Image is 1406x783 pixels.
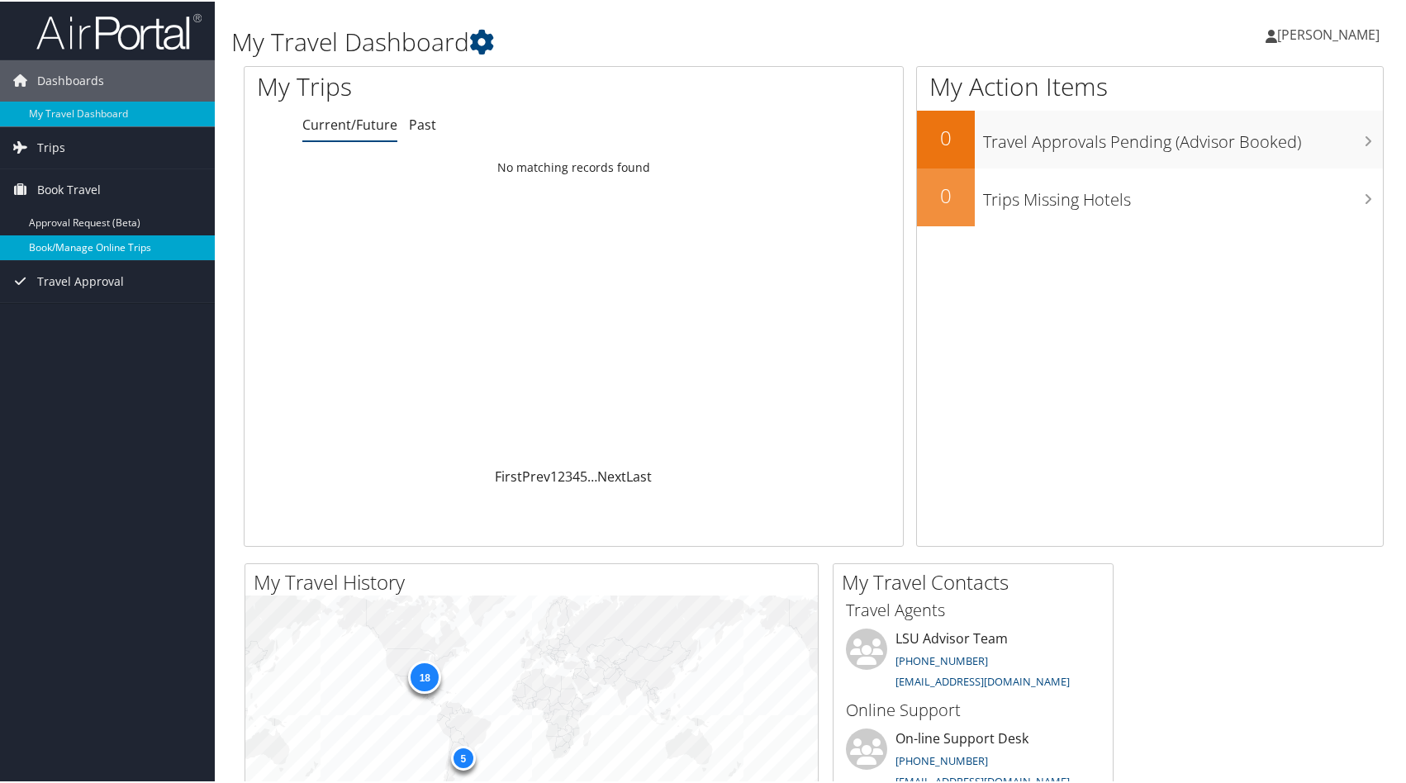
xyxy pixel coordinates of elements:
[231,23,1008,58] h1: My Travel Dashboard
[917,167,1383,225] a: 0Trips Missing Hotels
[522,466,550,484] a: Prev
[917,180,975,208] h2: 0
[37,126,65,167] span: Trips
[895,752,988,766] a: [PHONE_NUMBER]
[917,109,1383,167] a: 0Travel Approvals Pending (Advisor Booked)
[917,68,1383,102] h1: My Action Items
[37,259,124,301] span: Travel Approval
[895,672,1070,687] a: [EMAIL_ADDRESS][DOMAIN_NAME]
[1266,8,1396,58] a: [PERSON_NAME]
[846,597,1100,620] h3: Travel Agents
[895,652,988,667] a: [PHONE_NUMBER]
[580,466,587,484] a: 5
[842,567,1113,595] h2: My Travel Contacts
[254,567,818,595] h2: My Travel History
[37,168,101,209] span: Book Travel
[558,466,565,484] a: 2
[302,114,397,132] a: Current/Future
[409,114,436,132] a: Past
[550,466,558,484] a: 1
[917,122,975,150] h2: 0
[565,466,572,484] a: 3
[597,466,626,484] a: Next
[626,466,652,484] a: Last
[846,697,1100,720] h3: Online Support
[1277,24,1380,42] span: [PERSON_NAME]
[37,59,104,100] span: Dashboards
[572,466,580,484] a: 4
[983,178,1383,210] h3: Trips Missing Hotels
[495,466,522,484] a: First
[245,151,903,181] td: No matching records found
[408,659,441,692] div: 18
[450,744,475,769] div: 5
[838,627,1109,695] li: LSU Advisor Team
[257,68,616,102] h1: My Trips
[983,121,1383,152] h3: Travel Approvals Pending (Advisor Booked)
[587,466,597,484] span: …
[36,11,202,50] img: airportal-logo.png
